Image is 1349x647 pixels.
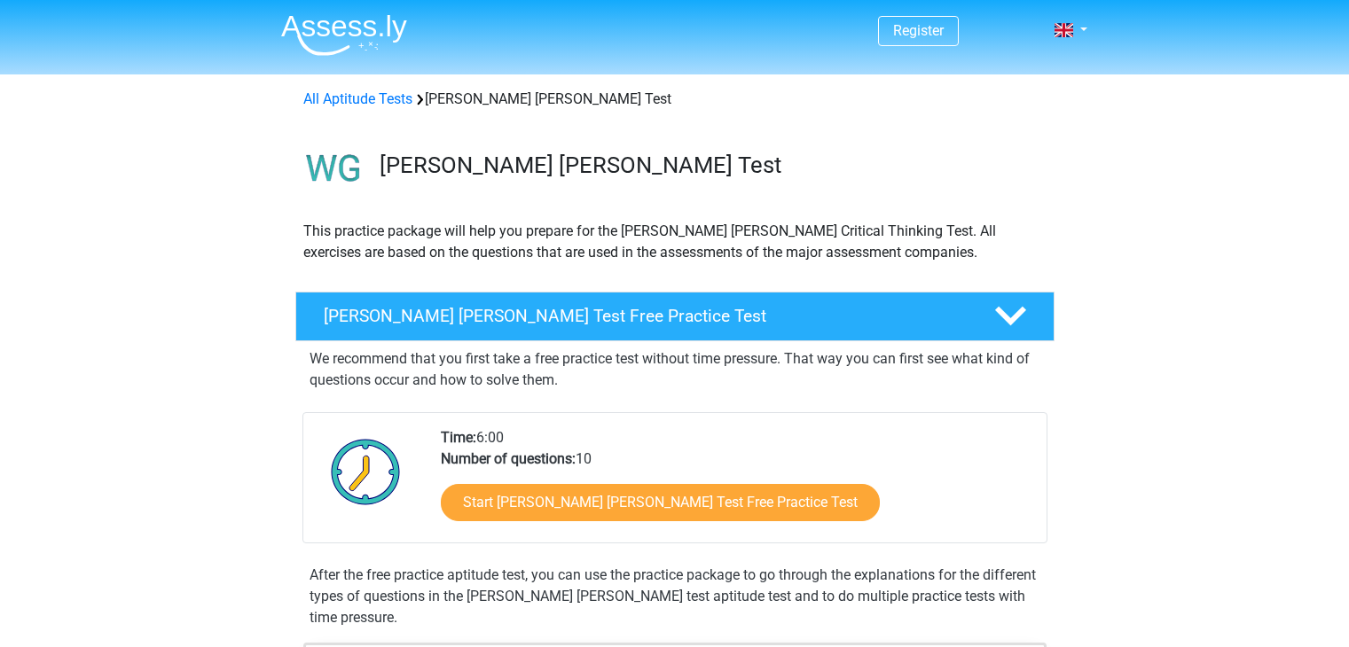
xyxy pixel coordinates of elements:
[302,565,1047,628] div: After the free practice aptitude test, you can use the practice package to go through the explana...
[441,429,476,446] b: Time:
[303,221,1047,263] p: This practice package will help you prepare for the [PERSON_NAME] [PERSON_NAME] Critical Thinking...
[893,22,944,39] a: Register
[310,348,1040,391] p: We recommend that you first take a free practice test without time pressure. That way you can fir...
[303,90,412,107] a: All Aptitude Tests
[321,427,411,516] img: Clock
[380,152,1040,179] h3: [PERSON_NAME] [PERSON_NAME] Test
[427,427,1046,542] div: 6:00 10
[288,292,1062,341] a: [PERSON_NAME] [PERSON_NAME] Test Free Practice Test
[441,484,880,521] a: Start [PERSON_NAME] [PERSON_NAME] Test Free Practice Test
[296,89,1054,110] div: [PERSON_NAME] [PERSON_NAME] Test
[296,131,372,207] img: watson glaser test
[324,306,966,326] h4: [PERSON_NAME] [PERSON_NAME] Test Free Practice Test
[441,450,576,467] b: Number of questions:
[281,14,407,56] img: Assessly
